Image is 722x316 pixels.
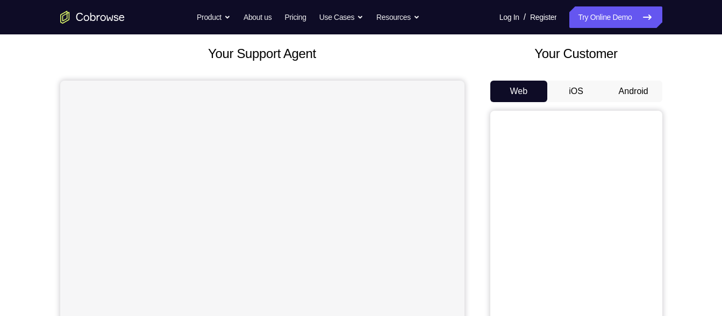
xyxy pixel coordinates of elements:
a: Log In [499,6,519,28]
button: iOS [547,81,605,102]
button: Use Cases [319,6,363,28]
button: Resources [376,6,420,28]
a: Pricing [284,6,306,28]
span: / [524,11,526,24]
a: Register [530,6,556,28]
button: Product [197,6,231,28]
a: About us [244,6,271,28]
button: Android [605,81,662,102]
button: Web [490,81,548,102]
a: Go to the home page [60,11,125,24]
a: Try Online Demo [569,6,662,28]
h2: Your Support Agent [60,44,464,63]
h2: Your Customer [490,44,662,63]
